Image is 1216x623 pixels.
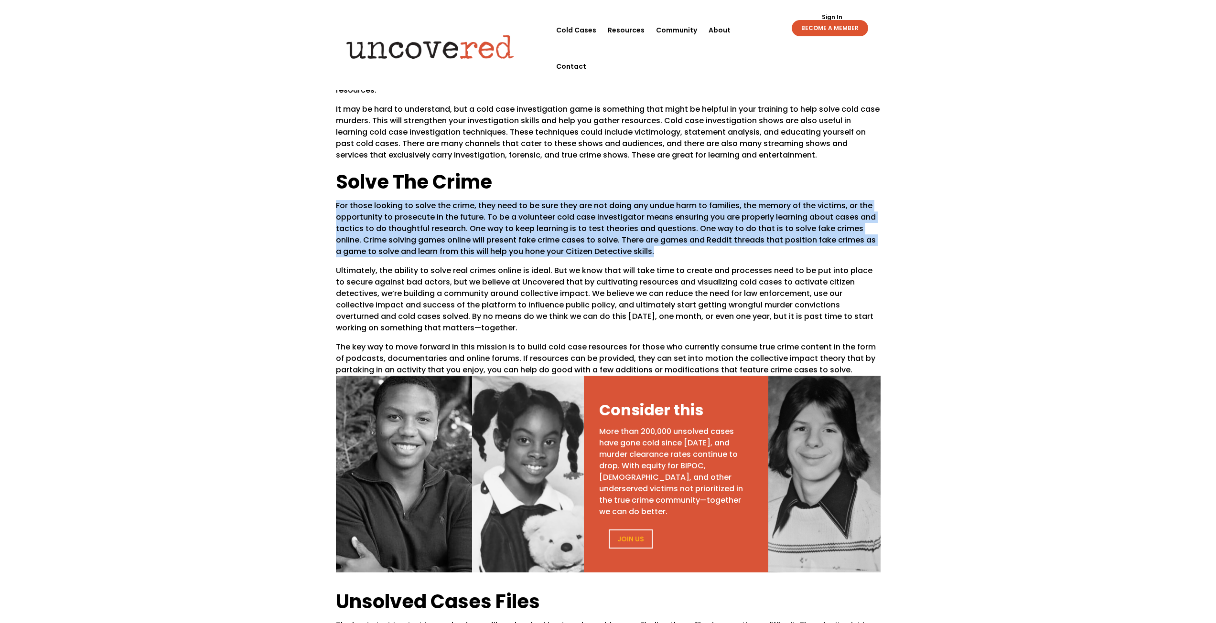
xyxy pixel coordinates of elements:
a: Resources [608,12,645,48]
p: Ultimately, the ability to solve real crimes online is ideal. But we know that will take time to ... [336,265,881,341]
p: More than 200,000 unsolved cases have gone cold since [DATE], and murder clearance rates continue... [599,426,750,517]
a: About [709,12,731,48]
a: Contact [556,48,586,84]
img: Uncovered logo [338,28,522,65]
a: Sign In [817,14,848,20]
a: Join Us [609,529,653,549]
a: Cold Cases [556,12,596,48]
p: The key way to move forward in this mission is to build cold case resources for those who current... [336,341,881,376]
a: BECOME A MEMBER [792,20,868,36]
a: Community [656,12,697,48]
h2: Unsolved Cases Files [336,588,881,620]
p: It may be hard to understand, but a cold case investigation game is something that might be helpf... [336,104,881,169]
h3: Consider this [599,400,750,426]
p: For those looking to solve the crime, they need to be sure they are not doing any undue harm to f... [336,200,881,265]
h2: Solve The Crime [336,169,881,200]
